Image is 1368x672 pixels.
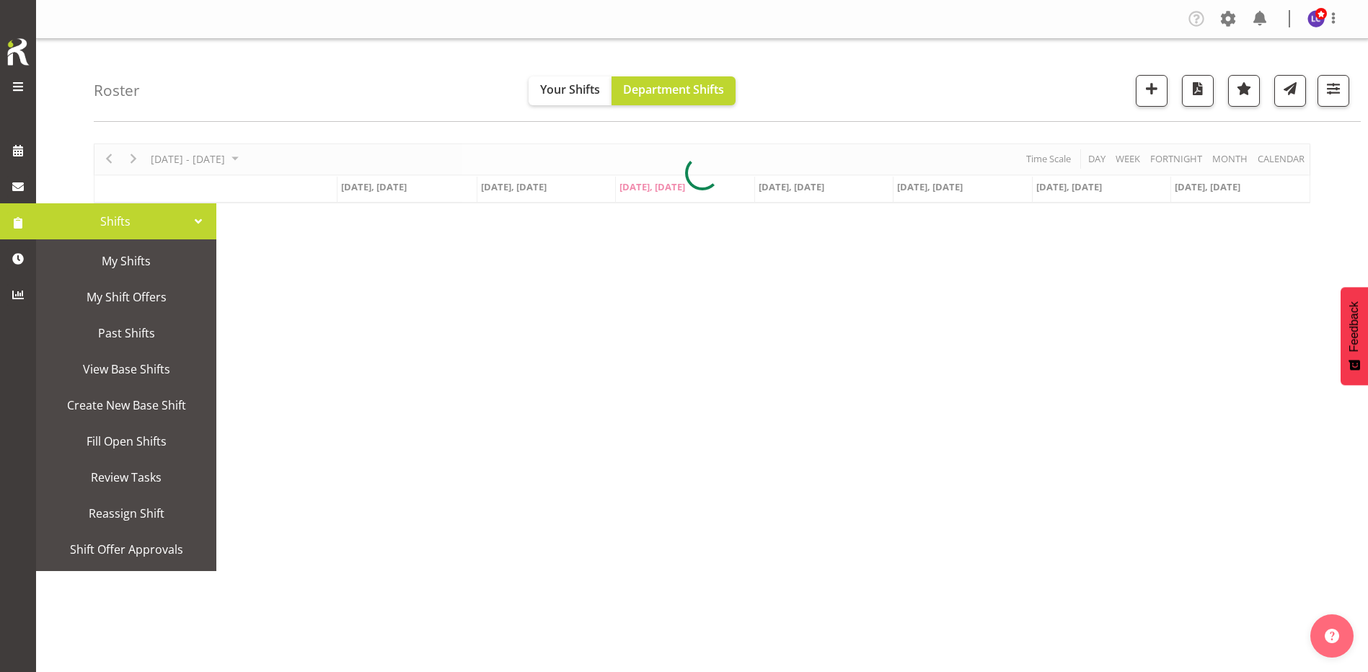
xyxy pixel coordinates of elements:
button: Department Shifts [612,76,736,105]
a: Reassign Shift [40,495,213,531]
span: My Shifts [47,250,206,272]
span: Create New Base Shift [47,394,206,416]
img: help-xxl-2.png [1325,629,1339,643]
span: View Base Shifts [47,358,206,380]
span: Review Tasks [47,467,206,488]
a: Create New Base Shift [40,387,213,423]
button: Add a new shift [1136,75,1168,107]
a: Review Tasks [40,459,213,495]
a: Past Shifts [40,315,213,351]
a: View Base Shifts [40,351,213,387]
img: laurie-cook11580.jpg [1307,10,1325,27]
span: Shifts [43,211,187,232]
span: Past Shifts [47,322,206,344]
span: My Shift Offers [47,286,206,308]
a: Fill Open Shifts [40,423,213,459]
span: Feedback [1348,301,1361,352]
button: Send a list of all shifts for the selected filtered period to all rostered employees. [1274,75,1306,107]
img: Rosterit icon logo [4,36,32,68]
h4: Roster [94,82,140,99]
button: Your Shifts [529,76,612,105]
span: Fill Open Shifts [47,430,206,452]
a: My Shifts [40,243,213,279]
span: Your Shifts [540,81,600,97]
button: Filter Shifts [1318,75,1349,107]
button: Highlight an important date within the roster. [1228,75,1260,107]
a: Shift Offer Approvals [40,531,213,567]
span: Reassign Shift [47,503,206,524]
a: Shifts [36,203,216,239]
span: Shift Offer Approvals [47,539,206,560]
a: My Shift Offers [40,279,213,315]
span: Department Shifts [623,81,724,97]
button: Feedback - Show survey [1341,287,1368,385]
button: Download a PDF of the roster according to the set date range. [1182,75,1214,107]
